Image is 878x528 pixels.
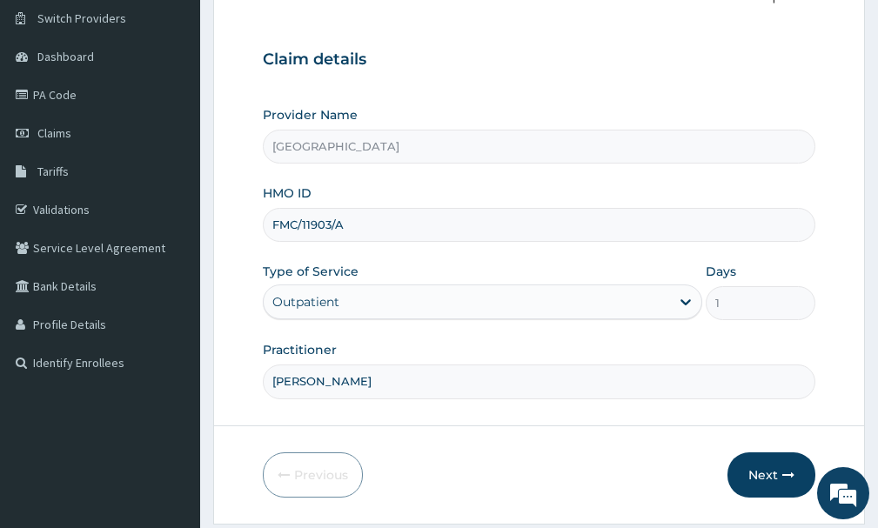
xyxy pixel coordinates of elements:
[706,263,736,280] label: Days
[727,452,815,498] button: Next
[272,293,339,311] div: Outpatient
[37,49,94,64] span: Dashboard
[263,208,815,242] input: Enter HMO ID
[37,125,71,141] span: Claims
[263,263,359,280] label: Type of Service
[101,155,240,331] span: We're online!
[90,97,292,120] div: Chat with us now
[263,452,363,498] button: Previous
[37,164,69,179] span: Tariffs
[32,87,70,130] img: d_794563401_company_1708531726252_794563401
[263,341,337,358] label: Practitioner
[285,9,327,50] div: Minimize live chat window
[263,184,312,202] label: HMO ID
[263,364,815,398] input: Enter Name
[9,347,332,408] textarea: Type your message and hit 'Enter'
[263,106,358,124] label: Provider Name
[263,50,815,70] h3: Claim details
[37,10,126,26] span: Switch Providers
